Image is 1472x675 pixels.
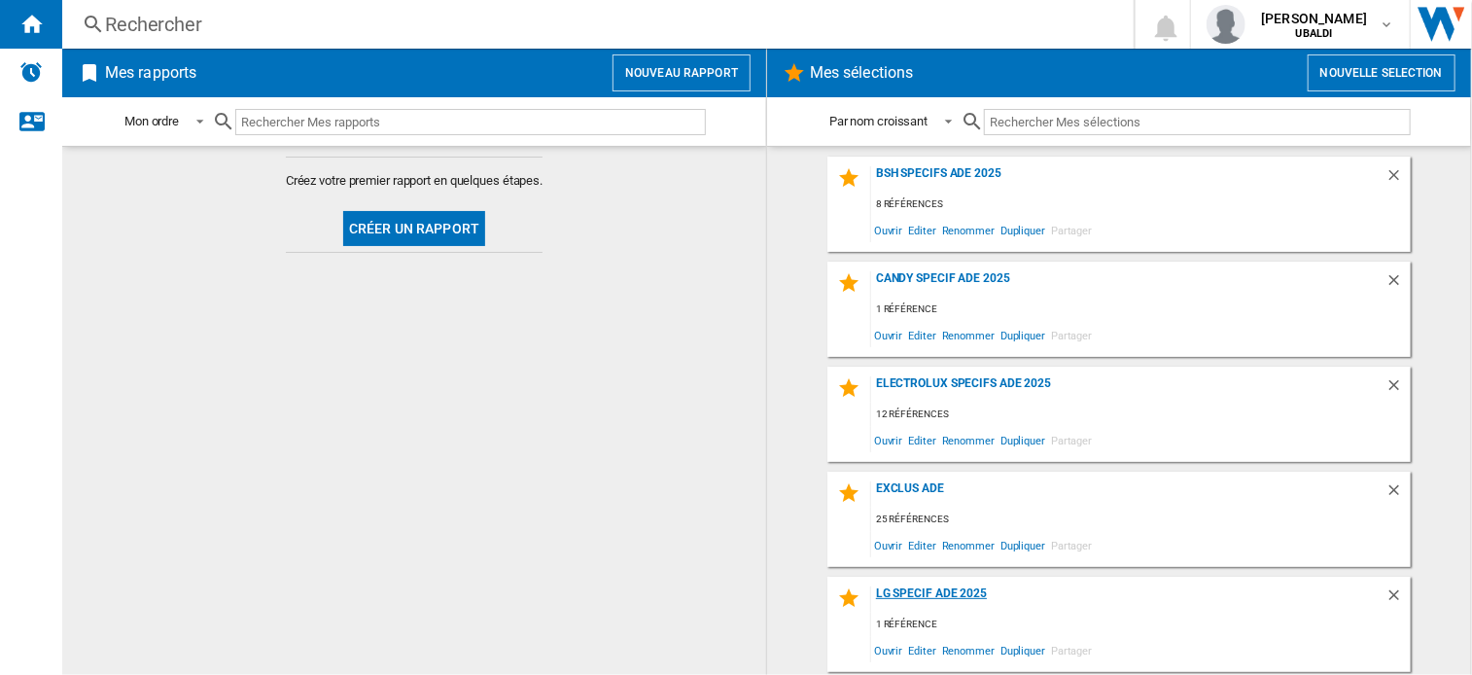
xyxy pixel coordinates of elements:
[998,217,1048,243] span: Dupliquer
[613,54,751,91] button: Nouveau rapport
[1296,27,1333,40] b: UBALDI
[1048,217,1095,243] span: Partager
[1308,54,1455,91] button: Nouvelle selection
[905,427,938,453] span: Editer
[871,217,905,243] span: Ouvrir
[871,193,1411,217] div: 8 références
[939,427,998,453] span: Renommer
[1385,481,1411,508] div: Supprimer
[286,172,543,190] span: Créez votre premier rapport en quelques étapes.
[871,298,1411,322] div: 1 référence
[939,322,998,348] span: Renommer
[105,11,1083,38] div: Rechercher
[1048,427,1095,453] span: Partager
[235,109,706,135] input: Rechercher Mes rapports
[343,211,485,246] button: Créer un rapport
[871,427,905,453] span: Ouvrir
[939,532,998,558] span: Renommer
[1385,166,1411,193] div: Supprimer
[871,322,905,348] span: Ouvrir
[829,114,928,128] div: Par nom croissant
[1261,9,1367,28] span: [PERSON_NAME]
[806,54,917,91] h2: Mes sélections
[905,322,938,348] span: Editer
[1048,637,1095,663] span: Partager
[19,60,43,84] img: alerts-logo.svg
[905,217,938,243] span: Editer
[871,481,1385,508] div: EXCLUS ADE
[998,637,1048,663] span: Dupliquer
[871,403,1411,427] div: 12 références
[1207,5,1245,44] img: profile.jpg
[998,427,1048,453] span: Dupliquer
[1385,271,1411,298] div: Supprimer
[905,532,938,558] span: Editer
[871,166,1385,193] div: BSH SPECIFS ADE 2025
[871,508,1411,532] div: 25 références
[871,376,1385,403] div: ELECTROLUX SPECIFS ADE 2025
[905,637,938,663] span: Editer
[871,586,1385,613] div: LG SPECIF ADE 2025
[1048,532,1095,558] span: Partager
[871,637,905,663] span: Ouvrir
[1385,586,1411,613] div: Supprimer
[871,271,1385,298] div: CANDY SPECIF ADE 2025
[101,54,200,91] h2: Mes rapports
[984,109,1411,135] input: Rechercher Mes sélections
[871,613,1411,637] div: 1 référence
[1048,322,1095,348] span: Partager
[939,637,998,663] span: Renommer
[124,114,179,128] div: Mon ordre
[998,322,1048,348] span: Dupliquer
[871,532,905,558] span: Ouvrir
[1385,376,1411,403] div: Supprimer
[939,217,998,243] span: Renommer
[998,532,1048,558] span: Dupliquer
